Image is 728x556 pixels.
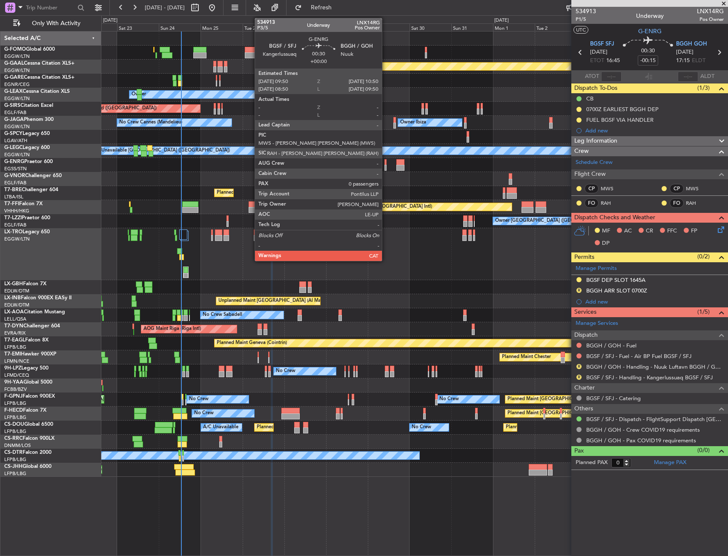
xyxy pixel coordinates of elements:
[576,459,608,467] label: Planned PAX
[304,5,339,11] span: Refresh
[203,421,238,434] div: A/C Unavailable
[494,17,509,24] div: [DATE]
[4,159,24,164] span: G-ENRG
[4,394,23,399] span: F-GPNJ
[697,7,724,16] span: LNX14RG
[586,437,696,444] a: BGGH / GOH - Pax COVID19 requirements
[326,23,368,31] div: Thu 28
[4,338,25,343] span: T7-EAGL
[4,464,52,469] a: CS-JHHGlobal 6000
[257,421,391,434] div: Planned Maint [GEOGRAPHIC_DATA] ([GEOGRAPHIC_DATA])
[654,459,686,467] a: Manage PAX
[4,422,24,427] span: CS-DOU
[4,338,49,343] a: T7-EAGLFalcon 8X
[686,185,705,192] a: MWS
[4,180,26,186] a: EGLF/FAB
[258,215,398,227] div: Unplanned Maint [GEOGRAPHIC_DATA] ([GEOGRAPHIC_DATA])
[535,23,576,31] div: Tue 2
[4,201,19,206] span: T7-FFI
[4,295,21,301] span: LX-INB
[697,83,710,92] span: (1/3)
[602,239,610,248] span: DP
[586,395,641,402] a: BGSF / SFJ - Catering
[217,186,319,199] div: Planned Maint Warsaw ([GEOGRAPHIC_DATA])
[601,199,620,207] a: RAH
[4,394,55,399] a: F-GPNJFalcon 900EX
[4,408,23,413] span: F-HECD
[4,281,46,287] a: LX-GBHFalcon 7X
[143,323,201,335] div: AOG Maint Riga (Riga Intl)
[576,7,596,16] span: 534913
[4,436,23,441] span: CS-RRC
[506,421,640,434] div: Planned Maint [GEOGRAPHIC_DATA] ([GEOGRAPHIC_DATA])
[586,276,645,284] div: BGSF DEP SLOT 1645A
[4,436,54,441] a: CS-RRCFalcon 900LX
[4,352,56,357] a: T7-EMIHawker 900XP
[4,187,22,192] span: T7-BRE
[574,83,617,93] span: Dispatch To-Dos
[667,227,677,235] span: FFC
[585,298,724,305] div: Add new
[585,127,724,134] div: Add new
[4,380,52,385] a: 9H-YAAGlobal 5000
[9,17,92,30] button: Only With Activity
[4,166,27,172] a: EGSS/STN
[574,383,595,393] span: Charter
[201,23,242,31] div: Mon 25
[4,456,26,463] a: LFPB/LBG
[4,131,50,136] a: G-SPCYLegacy 650
[4,81,30,88] a: EGNR/CEG
[585,198,599,208] div: FO
[576,319,618,328] a: Manage Services
[586,416,724,423] a: BGSF / SFJ - Dispatch - FlightSupport Dispatch [GEOGRAPHIC_DATA]
[117,23,159,31] div: Sat 23
[676,48,694,57] span: [DATE]
[4,117,54,122] a: G-JAGAPhenom 300
[243,23,284,31] div: Tue 26
[586,106,659,113] div: 0700Z EARLIEST BGGH DEP
[4,201,43,206] a: T7-FFIFalcon 7X
[4,352,21,357] span: T7-EMI
[4,145,23,150] span: G-LEGC
[697,446,710,455] span: (0/0)
[439,393,459,406] div: No Crew
[410,23,451,31] div: Sat 30
[676,40,707,49] span: BGGH GOH
[576,375,582,380] button: R
[203,309,242,321] div: No Crew Sabadell
[26,1,75,14] input: Trip Number
[601,72,622,82] input: --:--
[4,75,24,80] span: G-GARE
[4,450,23,455] span: CS-DTR
[590,40,614,49] span: BGSF SFJ
[4,358,29,364] a: LFMN/NCE
[4,215,22,221] span: T7-LZZI
[4,428,26,435] a: LFPB/LBG
[194,407,214,420] div: No Crew
[4,194,23,200] a: LTBA/ISL
[574,252,594,262] span: Permits
[676,57,690,65] span: 17:15
[22,20,90,26] span: Only With Activity
[4,159,53,164] a: G-ENRGPraetor 600
[258,60,314,73] div: Planned Maint Dusseldorf
[4,229,23,235] span: LX-TRO
[601,185,620,192] a: MWS
[502,351,551,364] div: Planned Maint Chester
[4,422,53,427] a: CS-DOUGlobal 6500
[602,227,610,235] span: MF
[646,227,653,235] span: CR
[586,426,700,433] a: BGGH / GOH - Crew COVID19 requirements
[590,57,604,65] span: ETOT
[4,366,49,371] a: 9H-LPZLegacy 500
[284,23,326,31] div: Wed 27
[4,344,26,350] a: LFPB/LBG
[641,47,655,55] span: 00:30
[4,288,29,294] a: EDLW/DTM
[4,89,23,94] span: G-LEAX
[4,295,72,301] a: LX-INBFalcon 900EX EASy II
[92,144,230,157] div: A/C Unavailable [GEOGRAPHIC_DATA] ([GEOGRAPHIC_DATA])
[4,222,26,228] a: EGLF/FAB
[586,374,713,381] a: BGSF / SFJ - Handling - Kangerlussuaq BGSF / SFJ
[493,23,535,31] div: Mon 1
